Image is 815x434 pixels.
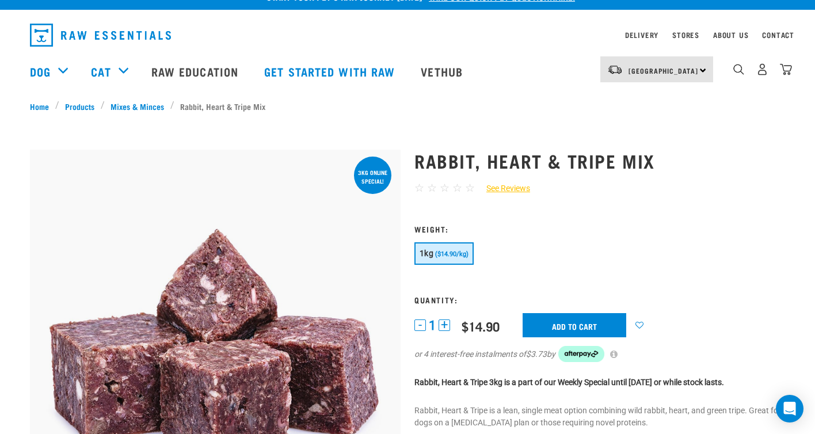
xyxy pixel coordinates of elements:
[762,33,794,37] a: Contact
[526,348,547,360] span: $3.73
[414,242,474,265] button: 1kg ($14.90/kg)
[414,150,785,171] h1: Rabbit, Heart & Tripe Mix
[30,63,51,80] a: Dog
[253,48,409,94] a: Get started with Raw
[414,224,785,233] h3: Weight:
[429,319,436,332] span: 1
[30,24,171,47] img: Raw Essentials Logo
[414,181,424,195] span: ☆
[414,295,785,304] h3: Quantity:
[409,48,477,94] a: Vethub
[91,63,111,80] a: Cat
[439,319,450,331] button: +
[672,33,699,37] a: Stores
[140,48,253,94] a: Raw Education
[105,100,170,112] a: Mixes & Minces
[780,63,792,75] img: home-icon@2x.png
[420,249,433,258] span: 1kg
[452,181,462,195] span: ☆
[414,378,724,387] strong: Rabbit, Heart & Tripe 3kg is a part of our Weekly Special until [DATE] or while stock lasts.
[756,63,768,75] img: user.png
[523,313,626,337] input: Add to cart
[435,250,469,258] span: ($14.90/kg)
[625,33,658,37] a: Delivery
[713,33,748,37] a: About Us
[427,181,437,195] span: ☆
[30,100,55,112] a: Home
[629,68,698,73] span: [GEOGRAPHIC_DATA]
[440,181,450,195] span: ☆
[733,64,744,75] img: home-icon-1@2x.png
[414,346,785,362] div: or 4 interest-free instalments of by
[414,405,785,429] p: Rabbit, Heart & Tripe is a lean, single meat option combining wild rabbit, heart, and green tripe...
[776,395,803,422] div: Open Intercom Messenger
[558,346,604,362] img: Afterpay
[475,182,530,195] a: See Reviews
[414,319,426,331] button: -
[21,19,794,51] nav: dropdown navigation
[465,181,475,195] span: ☆
[462,319,500,333] div: $14.90
[59,100,101,112] a: Products
[30,100,785,112] nav: breadcrumbs
[607,64,623,75] img: van-moving.png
